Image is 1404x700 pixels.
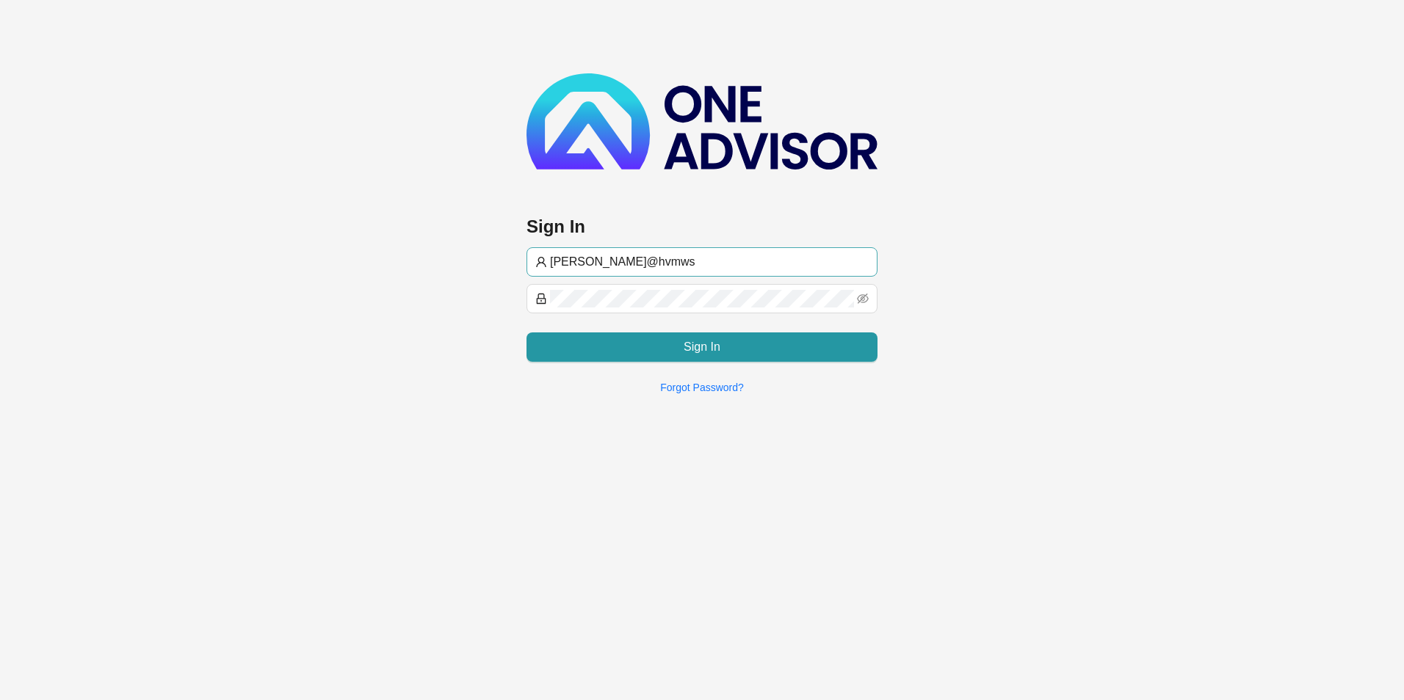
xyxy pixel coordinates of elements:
a: Forgot Password? [660,382,744,393]
span: Sign In [684,338,720,356]
h3: Sign In [526,215,877,238]
span: eye-invisible [857,293,869,305]
input: Username [550,253,869,271]
span: lock [535,293,547,305]
span: user [535,256,547,268]
button: Sign In [526,332,877,362]
img: b89e593ecd872904241dc73b71df2e41-logo-dark.svg [526,73,877,169]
